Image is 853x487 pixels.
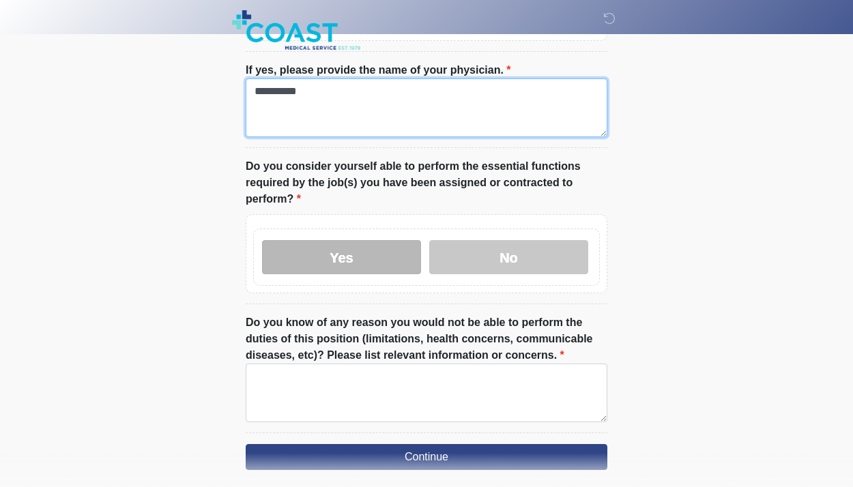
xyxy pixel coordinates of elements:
[246,314,607,364] label: Do you know of any reason you would not be able to perform the duties of this position (limitatio...
[246,444,607,470] button: Continue
[246,158,607,207] label: Do you consider yourself able to perform the essential functions required by the job(s) you have ...
[232,10,360,50] img: Coast Medical Service Logo
[429,240,588,274] label: No
[246,62,511,78] label: If yes, please provide the name of your physician.
[262,240,421,274] label: Yes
